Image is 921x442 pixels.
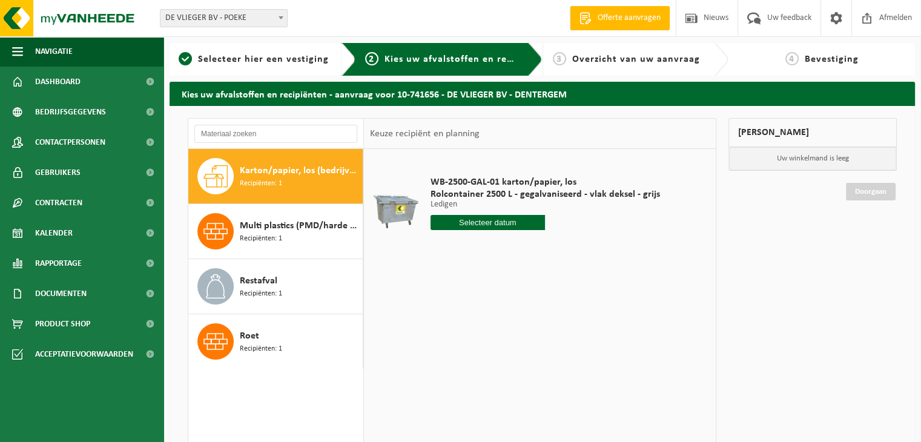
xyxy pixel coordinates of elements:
[728,118,897,147] div: [PERSON_NAME]
[431,200,660,209] p: Ledigen
[385,54,551,64] span: Kies uw afvalstoffen en recipiënten
[160,10,287,27] span: DE VLIEGER BV - POEKE
[240,288,282,300] span: Recipiënten: 1
[35,218,73,248] span: Kalender
[595,12,664,24] span: Offerte aanvragen
[553,52,566,65] span: 3
[35,309,90,339] span: Product Shop
[35,127,105,157] span: Contactpersonen
[570,6,670,30] a: Offerte aanvragen
[431,176,660,188] span: WB-2500-GAL-01 karton/papier, los
[35,188,82,218] span: Contracten
[240,178,282,190] span: Recipiënten: 1
[35,339,133,369] span: Acceptatievoorwaarden
[572,54,700,64] span: Overzicht van uw aanvraag
[240,219,360,233] span: Multi plastics (PMD/harde kunststoffen/spanbanden/EPS/folie naturel/folie gemengd)
[729,147,896,170] p: Uw winkelmand is leeg
[364,119,485,149] div: Keuze recipiënt en planning
[35,36,73,67] span: Navigatie
[160,9,288,27] span: DE VLIEGER BV - POEKE
[431,188,660,200] span: Rolcontainer 2500 L - gegalvaniseerd - vlak deksel - grijs
[188,314,363,369] button: Roet Recipiënten: 1
[188,259,363,314] button: Restafval Recipiënten: 1
[240,329,259,343] span: Roet
[365,52,378,65] span: 2
[35,97,106,127] span: Bedrijfsgegevens
[194,125,357,143] input: Materiaal zoeken
[240,233,282,245] span: Recipiënten: 1
[198,54,329,64] span: Selecteer hier een vestiging
[240,163,360,178] span: Karton/papier, los (bedrijven)
[35,279,87,309] span: Documenten
[179,52,192,65] span: 1
[35,67,81,97] span: Dashboard
[805,54,859,64] span: Bevestiging
[785,52,799,65] span: 4
[35,157,81,188] span: Gebruikers
[176,52,332,67] a: 1Selecteer hier een vestiging
[188,204,363,259] button: Multi plastics (PMD/harde kunststoffen/spanbanden/EPS/folie naturel/folie gemengd) Recipiënten: 1
[170,82,915,105] h2: Kies uw afvalstoffen en recipiënten - aanvraag voor 10-741656 - DE VLIEGER BV - DENTERGEM
[188,149,363,204] button: Karton/papier, los (bedrijven) Recipiënten: 1
[240,343,282,355] span: Recipiënten: 1
[431,215,546,230] input: Selecteer datum
[846,183,896,200] a: Doorgaan
[240,274,277,288] span: Restafval
[35,248,82,279] span: Rapportage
